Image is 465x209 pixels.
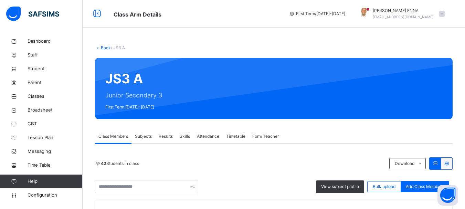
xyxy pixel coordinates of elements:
[28,192,82,199] span: Configuration
[28,134,83,141] span: Lesson Plan
[28,65,83,72] span: Student
[406,184,444,190] span: Add Class Members
[28,107,83,114] span: Broadsheet
[28,79,83,86] span: Parent
[98,133,128,139] span: Class Members
[135,133,152,139] span: Subjects
[28,162,83,169] span: Time Table
[28,148,83,155] span: Messaging
[395,160,414,167] span: Download
[352,8,448,20] div: EMMANUEL ENNA
[114,11,161,18] span: Class Arm Details
[373,8,434,14] span: [PERSON_NAME] ENNA
[437,185,458,206] button: Open asap
[373,184,395,190] span: Bulk upload
[101,45,111,50] a: Back
[28,121,83,127] span: CBT
[180,133,190,139] span: Skills
[197,133,219,139] span: Attendance
[252,133,279,139] span: Form Teacher
[101,161,106,166] b: 42
[321,184,359,190] span: View subject profile
[101,160,139,167] span: Students in class
[159,133,173,139] span: Results
[373,15,434,19] span: [EMAIL_ADDRESS][DOMAIN_NAME]
[28,38,83,45] span: Dashboard
[226,133,245,139] span: Timetable
[28,178,82,185] span: Help
[28,52,83,59] span: Staff
[28,93,83,100] span: Classes
[111,45,125,50] span: / JS3 A
[289,11,345,17] span: session/term information
[6,7,59,21] img: safsims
